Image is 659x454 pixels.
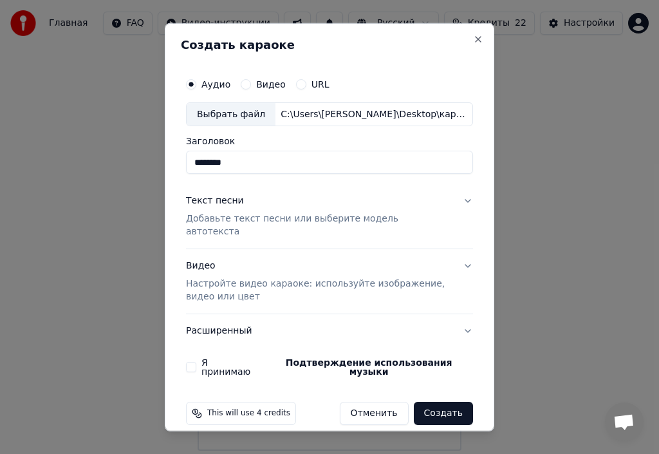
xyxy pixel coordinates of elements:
[201,358,473,376] label: Я принимаю
[186,278,452,303] p: Настройте видео караоке: используйте изображение, видео или цвет
[186,184,473,249] button: Текст песниДобавьте текст песни или выберите модель автотекста
[256,79,286,88] label: Видео
[187,102,275,126] div: Выбрать файл
[186,213,452,238] p: Добавьте текст песни или выберите модель автотекста
[186,260,452,303] div: Видео
[186,194,244,207] div: Текст песни
[186,314,473,348] button: Расширенный
[207,408,290,419] span: This will use 4 credits
[311,79,329,88] label: URL
[275,108,472,120] div: C:\Users\[PERSON_NAME]\Desktop\караоке монтаж\про Таню\песня про танюху))) - про Таню.mp3
[181,39,478,50] h2: Создать караоке
[201,79,230,88] label: Аудио
[265,358,473,376] button: Я принимаю
[186,137,473,146] label: Заголовок
[340,402,409,425] button: Отменить
[414,402,473,425] button: Создать
[186,249,473,314] button: ВидеоНастройте видео караоке: используйте изображение, видео или цвет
